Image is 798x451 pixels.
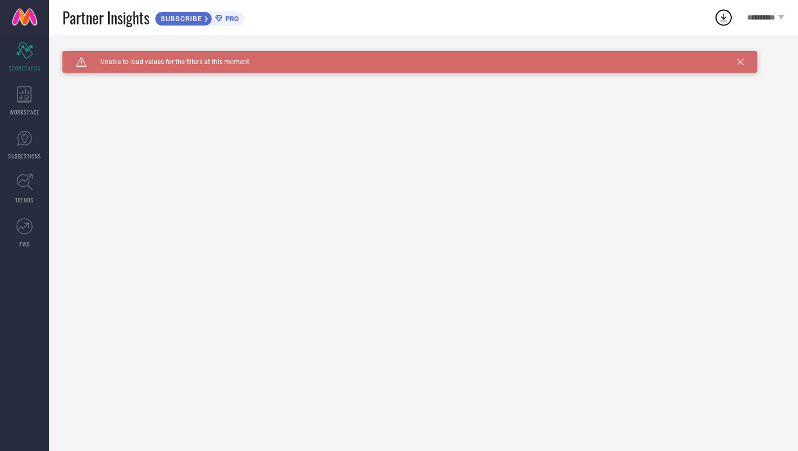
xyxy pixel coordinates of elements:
[155,9,244,26] a: SUBSCRIBEPRO
[62,7,149,29] span: Partner Insights
[9,64,41,72] span: SCORECARDS
[10,108,40,116] span: WORKSPACE
[714,8,733,27] div: Open download list
[8,152,41,160] span: SUGGESTIONS
[87,58,251,66] span: Unable to load values for the filters at this moment.
[20,240,30,248] span: FWD
[15,196,34,204] span: TRENDS
[155,15,205,23] span: SUBSCRIBE
[223,15,239,23] span: PRO
[62,51,784,60] div: Unable to load filters at this moment. Please try later.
